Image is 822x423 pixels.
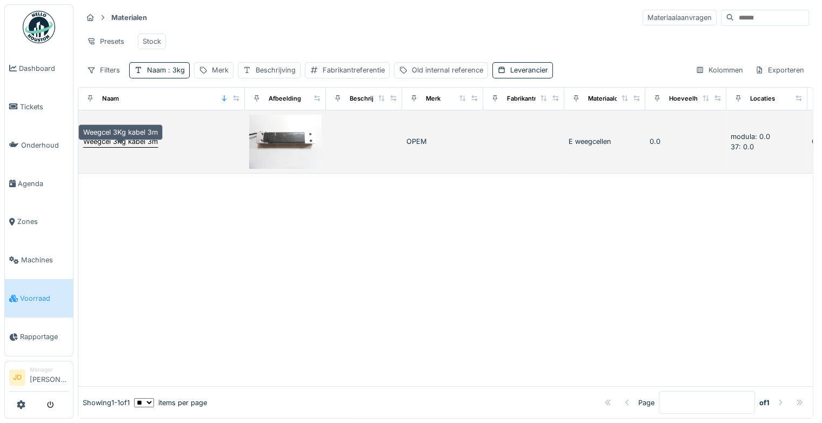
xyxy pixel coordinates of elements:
[731,133,770,141] span: modula: 0.0
[5,49,73,88] a: Dashboard
[19,63,69,74] span: Dashboard
[588,94,643,103] div: Materiaalcategorie
[30,366,69,389] li: [PERSON_NAME]
[750,94,775,103] div: Locaties
[30,366,69,374] div: Manager
[147,65,185,75] div: Naam
[21,140,69,150] span: Onderhoud
[20,293,69,303] span: Voorraad
[18,179,69,189] span: Agenda
[9,369,25,386] li: JD
[638,398,654,408] div: Page
[350,94,386,103] div: Beschrijving
[5,279,73,318] a: Voorraad
[691,62,748,78] div: Kolommen
[249,115,322,169] img: Weegcel 3Kg kabel 3m
[507,94,563,103] div: Fabrikantreferentie
[256,65,296,75] div: Beschrijving
[134,398,207,408] div: items per page
[20,332,69,342] span: Rapportage
[406,136,479,147] div: OPEM
[750,62,809,78] div: Exporteren
[102,94,119,103] div: Naam
[82,62,125,78] div: Filters
[21,255,69,265] span: Machines
[569,136,641,147] div: E weegcellen
[20,102,69,112] span: Tickets
[166,66,185,74] span: : 3kg
[323,65,385,75] div: Fabrikantreferentie
[5,241,73,280] a: Machines
[5,164,73,203] a: Agenda
[731,143,754,151] span: 37: 0.0
[78,124,163,140] div: Weegcel 3Kg kabel 3m
[212,65,229,75] div: Merk
[5,126,73,164] a: Onderhoud
[412,65,483,75] div: Old internal reference
[5,203,73,241] a: Zones
[426,94,440,103] div: Merk
[643,10,717,25] div: Materiaalaanvragen
[5,88,73,126] a: Tickets
[5,318,73,356] a: Rapportage
[82,34,129,49] div: Presets
[143,36,161,47] div: Stock
[269,94,301,103] div: Afbeelding
[669,94,707,103] div: Hoeveelheid
[83,136,158,147] div: Weegcel 3Kg kabel 3m
[107,12,151,23] strong: Materialen
[510,65,548,75] div: Leverancier
[650,136,722,147] div: 0.0
[23,11,55,43] img: Badge_color-CXgf-gQk.svg
[83,398,130,408] div: Showing 1 - 1 of 1
[17,216,69,227] span: Zones
[759,398,770,408] strong: of 1
[9,366,69,392] a: JD Manager[PERSON_NAME]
